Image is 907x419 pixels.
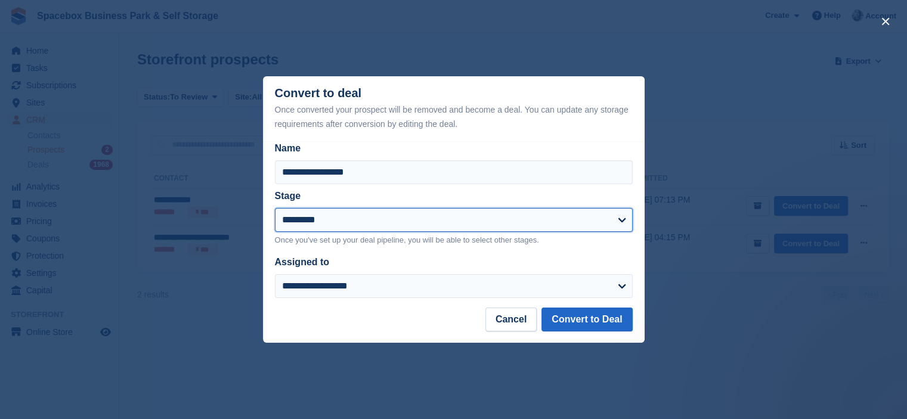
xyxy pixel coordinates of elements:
label: Assigned to [275,257,330,267]
button: Convert to Deal [541,308,632,331]
button: close [876,12,895,31]
button: Cancel [485,308,537,331]
div: Once converted your prospect will be removed and become a deal. You can update any storage requir... [275,103,633,131]
label: Name [275,141,633,156]
p: Once you've set up your deal pipeline, you will be able to select other stages. [275,234,633,246]
div: Convert to deal [275,86,633,131]
label: Stage [275,191,301,201]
